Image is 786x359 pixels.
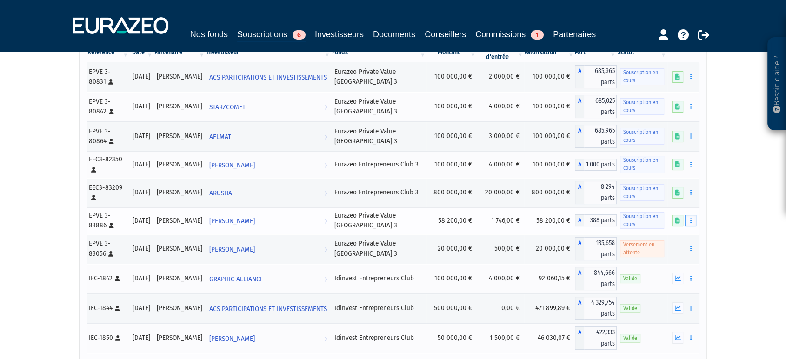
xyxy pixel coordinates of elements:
[315,28,364,41] a: Investisseurs
[206,97,331,116] a: STARZCOMET
[620,274,640,283] span: Valide
[425,28,466,41] a: Conseillers
[620,98,664,115] span: Souscription en cours
[206,155,331,174] a: [PERSON_NAME]
[524,62,575,92] td: 100 000,00 €
[553,28,596,41] a: Partenaires
[475,28,544,41] a: Commissions1
[575,214,584,226] span: A
[620,184,664,201] span: Souscription en cours
[426,293,477,323] td: 500 000,00 €
[89,126,126,146] div: EPVE 3-80864
[426,121,477,151] td: 100 000,00 €
[91,167,96,173] i: [Français] Personne physique
[477,293,524,323] td: 0,00 €
[531,30,544,40] span: 1
[524,92,575,121] td: 100 000,00 €
[426,264,477,293] td: 100 000,00 €
[153,121,206,151] td: [PERSON_NAME]
[206,67,331,86] a: ACS PARTICIPATIONS ET INVESTISSEMENTS
[109,109,114,114] i: [Français] Personne physique
[334,211,423,231] div: Eurazeo Private Value [GEOGRAPHIC_DATA] 3
[477,92,524,121] td: 4 000,00 €
[324,99,327,116] i: Voir l'investisseur
[324,318,327,335] i: Voir l'investisseur
[426,151,477,178] td: 100 000,00 €
[237,28,306,42] a: Souscriptions6
[206,127,331,146] a: AELMAT
[477,43,524,62] th: Droits d'entrée: activer pour trier la colonne par ordre croissant
[153,234,206,264] td: [PERSON_NAME]
[89,273,126,283] div: IEC-1842
[620,304,640,313] span: Valide
[133,216,150,226] div: [DATE]
[575,159,584,171] span: A
[524,264,575,293] td: 92 060,15 €
[209,99,246,116] span: STARZCOMET
[334,160,423,169] div: Eurazeo Entrepreneurs Club 3
[575,43,617,62] th: Part: activer pour trier la colonne par ordre croissant
[426,62,477,92] td: 100 000,00 €
[575,267,584,290] span: A
[524,178,575,207] td: 800 000,00 €
[584,214,617,226] span: 388 parts
[153,178,206,207] td: [PERSON_NAME]
[115,276,120,281] i: [Français] Personne physique
[524,43,575,62] th: Valorisation: activer pour trier la colonne par ordre croissant
[575,95,584,118] span: A
[584,297,617,320] span: 4 329,754 parts
[133,101,150,111] div: [DATE]
[153,151,206,178] td: [PERSON_NAME]
[89,303,126,313] div: IEC-1844
[153,43,206,62] th: Partenaire: activer pour trier la colonne par ordre croissant
[426,323,477,353] td: 50 000,00 €
[334,273,423,283] div: Idinvest Entrepreneurs Club
[334,97,423,117] div: Eurazeo Private Value [GEOGRAPHIC_DATA] 3
[334,333,423,343] div: Idinvest Entrepreneurs Club
[334,187,423,197] div: Eurazeo Entrepreneurs Club 3
[324,330,327,347] i: Voir l'investisseur
[620,68,664,85] span: Souscription en cours
[334,239,423,259] div: Eurazeo Private Value [GEOGRAPHIC_DATA] 3
[477,207,524,234] td: 1 746,00 €
[575,297,584,320] span: A
[477,151,524,178] td: 4 000,00 €
[584,237,617,260] span: 135,658 parts
[153,62,206,92] td: [PERSON_NAME]
[324,157,327,174] i: Voir l'investisseur
[584,65,617,88] span: 685,965 parts
[133,333,150,343] div: [DATE]
[206,269,331,288] a: GRAPHIC ALLIANCE
[108,251,113,257] i: [Français] Personne physique
[772,42,782,126] p: Besoin d'aide ?
[575,159,617,171] div: A - Eurazeo Entrepreneurs Club 3
[293,30,306,40] span: 6
[209,69,327,86] span: ACS PARTICIPATIONS ET INVESTISSEMENTS
[575,297,617,320] div: A - Idinvest Entrepreneurs Club
[620,128,664,145] span: Souscription en cours
[89,183,126,203] div: EEC3-83209
[129,43,153,62] th: Date: activer pour trier la colonne par ordre croissant
[133,160,150,169] div: [DATE]
[206,239,331,258] a: [PERSON_NAME]
[620,240,664,257] span: Versement en attente
[426,92,477,121] td: 100 000,00 €
[133,244,150,253] div: [DATE]
[620,156,664,173] span: Souscription en cours
[584,125,617,148] span: 685,965 parts
[209,157,255,174] span: [PERSON_NAME]
[575,125,617,148] div: A - Eurazeo Private Value Europe 3
[575,237,584,260] span: A
[324,241,327,258] i: Voir l'investisseur
[477,264,524,293] td: 4 000,00 €
[209,330,255,347] span: [PERSON_NAME]
[331,43,426,62] th: Fonds: activer pour trier la colonne par ordre croissant
[575,65,617,88] div: A - Eurazeo Private Value Europe 3
[524,151,575,178] td: 100 000,00 €
[115,306,120,311] i: [Français] Personne physique
[524,323,575,353] td: 46 030,07 €
[324,185,327,202] i: Voir l'investisseur
[133,303,150,313] div: [DATE]
[575,181,617,204] div: A - Eurazeo Entrepreneurs Club 3
[334,67,423,87] div: Eurazeo Private Value [GEOGRAPHIC_DATA] 3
